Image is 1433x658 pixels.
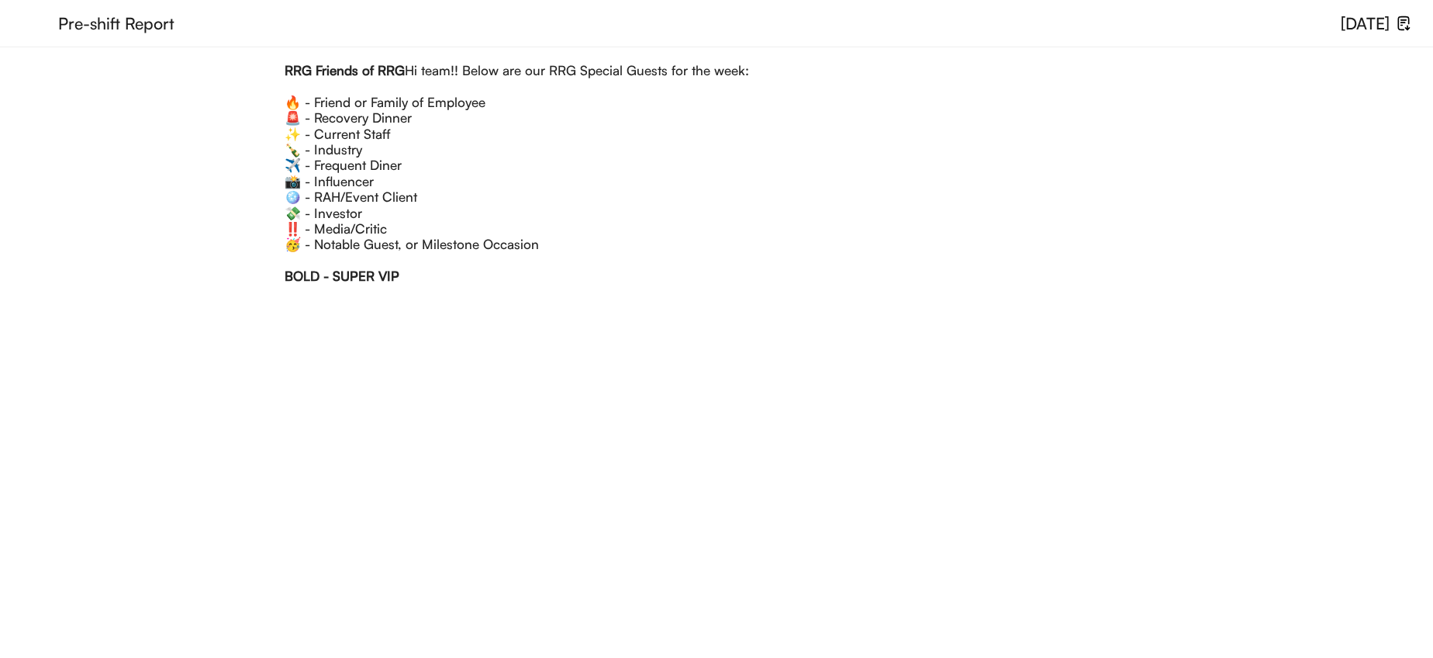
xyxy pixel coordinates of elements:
[1341,16,1390,32] div: [DATE]
[285,268,399,284] strong: BOLD - SUPER VIP
[58,16,1341,32] div: Pre-shift Report
[285,63,1148,284] div: Hi team!! Below are our RRG Special Guests for the week: 🔥 - Friend or Family of Employee 🚨 - Rec...
[1396,16,1411,31] img: file-download-02.svg
[285,62,405,78] strong: RRG Friends of RRG
[22,6,46,37] img: yH5BAEAAAAALAAAAAABAAEAAAIBRAA7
